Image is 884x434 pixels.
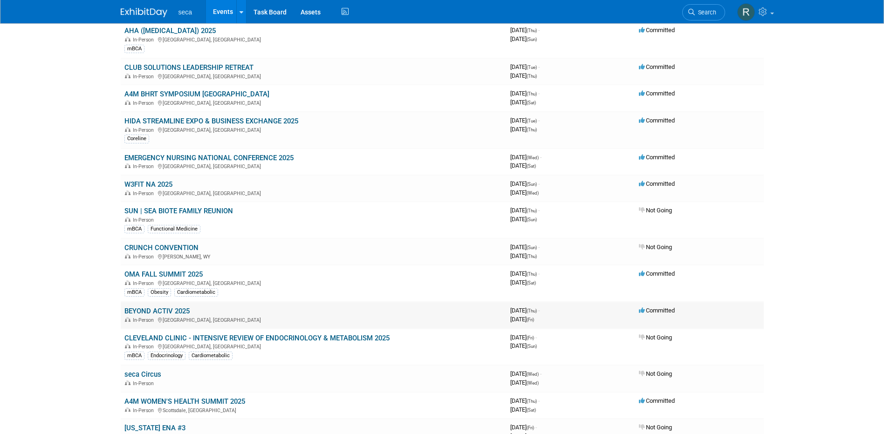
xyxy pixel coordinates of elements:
span: [DATE] [510,397,540,404]
span: - [538,27,540,34]
span: (Sat) [527,407,536,413]
span: Committed [639,397,675,404]
span: - [538,90,540,97]
span: [DATE] [510,334,537,341]
span: - [540,370,541,377]
div: [GEOGRAPHIC_DATA], [GEOGRAPHIC_DATA] [124,189,503,197]
span: [DATE] [510,162,536,169]
span: [DATE] [510,316,534,323]
span: In-Person [133,317,157,323]
span: [DATE] [510,90,540,97]
a: Search [682,4,725,20]
span: (Thu) [527,127,537,132]
a: CLUB SOLUTIONS LEADERSHIP RETREAT [124,63,254,72]
span: In-Person [133,344,157,350]
img: In-Person Event [125,254,130,258]
span: In-Person [133,37,157,43]
span: - [535,424,537,431]
span: - [538,244,540,251]
span: (Sat) [527,100,536,105]
a: BEYOND ACTIV 2025 [124,307,190,315]
span: (Wed) [527,372,539,377]
span: Committed [639,117,675,124]
span: (Thu) [527,74,537,79]
span: (Fri) [527,335,534,340]
span: In-Person [133,163,157,170]
div: [GEOGRAPHIC_DATA], [GEOGRAPHIC_DATA] [124,162,503,170]
span: [DATE] [510,307,540,314]
span: (Thu) [527,254,537,259]
span: Not Going [639,424,672,431]
a: OMA FALL SUMMIT 2025 [124,270,203,278]
span: (Wed) [527,190,539,196]
img: In-Person Event [125,280,130,285]
span: (Sat) [527,280,536,285]
img: In-Person Event [125,74,130,78]
a: A4M WOMEN'S HEALTH SUMMIT 2025 [124,397,245,406]
span: [DATE] [510,126,537,133]
div: Cardiometabolic [189,352,233,360]
a: seca Circus [124,370,161,379]
span: (Sun) [527,344,537,349]
span: Committed [639,90,675,97]
span: In-Person [133,254,157,260]
img: In-Person Event [125,380,130,385]
span: (Tue) [527,65,537,70]
div: Coreline [124,135,149,143]
span: Committed [639,27,675,34]
span: Committed [639,270,675,277]
span: [DATE] [510,424,537,431]
span: [DATE] [510,154,541,161]
span: (Fri) [527,425,534,430]
span: Not Going [639,334,672,341]
img: In-Person Event [125,100,130,105]
span: (Thu) [527,399,537,404]
img: In-Person Event [125,217,130,222]
a: EMERGENCY NURSING NATIONAL CONFERENCE 2025 [124,154,294,162]
div: [GEOGRAPHIC_DATA], [GEOGRAPHIC_DATA] [124,35,503,43]
div: [GEOGRAPHIC_DATA], [GEOGRAPHIC_DATA] [124,126,503,133]
span: - [538,397,540,404]
a: [US_STATE] ENA #3 [124,424,185,432]
span: In-Person [133,74,157,80]
span: [DATE] [510,216,537,223]
span: [DATE] [510,35,537,42]
a: HIDA STREAMLINE EXPO & BUSINESS EXCHANGE 2025 [124,117,298,125]
span: - [540,154,541,161]
span: [DATE] [510,406,536,413]
span: (Sun) [527,217,537,222]
a: CRUNCH CONVENTION [124,244,199,252]
img: In-Person Event [125,317,130,322]
span: Not Going [639,207,672,214]
span: [DATE] [510,279,536,286]
span: In-Person [133,380,157,387]
span: - [538,180,540,187]
span: In-Person [133,190,157,197]
a: W3FIT NA 2025 [124,180,172,189]
div: Endocrinology [148,352,185,360]
span: [DATE] [510,180,540,187]
span: (Thu) [527,308,537,313]
span: Committed [639,154,675,161]
img: In-Person Event [125,163,130,168]
span: [DATE] [510,244,540,251]
span: (Sun) [527,37,537,42]
div: Obesity [148,288,171,297]
div: Scottsdale, [GEOGRAPHIC_DATA] [124,406,503,414]
span: Committed [639,180,675,187]
span: [DATE] [510,117,540,124]
div: Functional Medicine [148,225,200,233]
span: (Thu) [527,28,537,33]
span: In-Person [133,280,157,286]
img: In-Person Event [125,407,130,412]
span: Not Going [639,244,672,251]
span: (Thu) [527,271,537,277]
span: (Tue) [527,118,537,123]
img: Rachel Jordan [737,3,755,21]
img: In-Person Event [125,37,130,41]
div: [GEOGRAPHIC_DATA], [GEOGRAPHIC_DATA] [124,99,503,106]
span: Not Going [639,370,672,377]
span: (Thu) [527,91,537,96]
span: - [538,207,540,214]
span: In-Person [133,127,157,133]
